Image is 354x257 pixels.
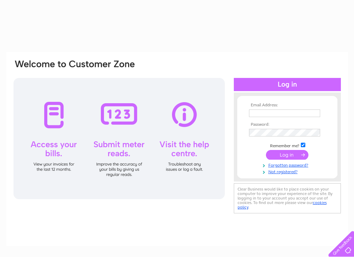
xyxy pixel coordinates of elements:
[247,122,327,127] th: Password:
[266,150,308,160] input: Submit
[249,168,327,175] a: Not registered?
[234,183,341,213] div: Clear Business would like to place cookies on your computer to improve your experience of the sit...
[238,200,327,210] a: cookies policy
[247,142,327,149] td: Remember me?
[249,161,327,168] a: Forgotten password?
[247,103,327,108] th: Email Address:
